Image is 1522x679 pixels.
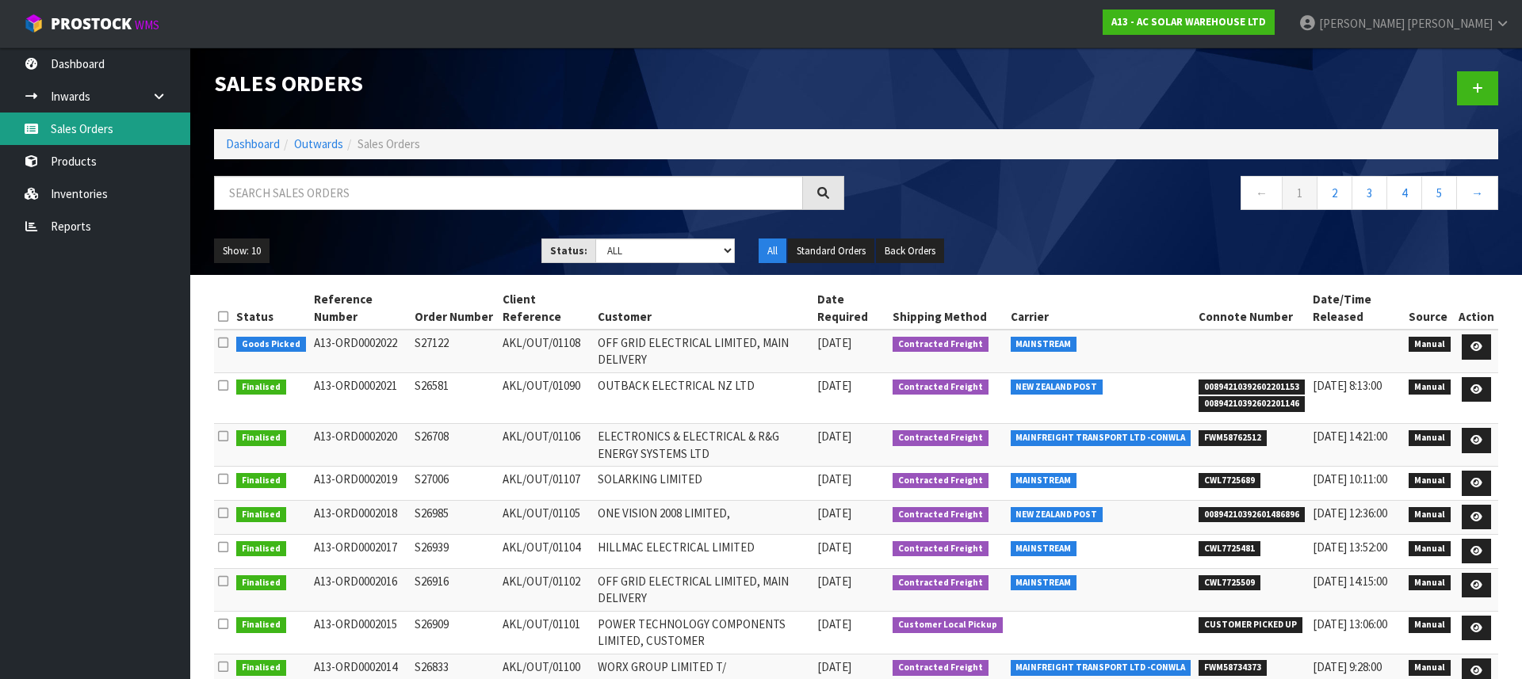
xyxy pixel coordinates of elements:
small: WMS [135,17,159,32]
th: Shipping Method [889,287,1007,330]
span: [DATE] 13:52:00 [1313,540,1387,555]
span: Contracted Freight [893,660,989,676]
span: CUSTOMER PICKED UP [1199,617,1302,633]
th: Carrier [1007,287,1195,330]
span: Manual [1409,430,1451,446]
strong: Status: [550,244,587,257]
span: [DATE] [817,574,851,589]
button: Show: 10 [214,238,270,264]
span: ProStock [51,13,132,34]
span: [DATE] 13:06:00 [1313,616,1387,631]
img: cube-alt.png [24,13,44,33]
span: FWM58762512 [1199,430,1267,446]
td: ELECTRONICS & ELECTRICAL & R&G ENERGY SYSTEMS LTD [594,424,813,467]
td: AKL/OUT/01104 [499,534,594,568]
span: Sales Orders [358,136,420,151]
span: [PERSON_NAME] [1407,16,1493,31]
span: FWM58734373 [1199,660,1267,676]
span: [DATE] 14:15:00 [1313,574,1387,589]
span: [DATE] [817,429,851,444]
th: Status [232,287,310,330]
span: Contracted Freight [893,575,989,591]
td: A13-ORD0002017 [310,534,411,568]
th: Action [1455,287,1498,330]
span: MAINSTREAM [1011,473,1077,489]
span: Finalised [236,660,286,676]
span: Manual [1409,541,1451,557]
span: [DATE] 9:28:00 [1313,659,1382,674]
span: Customer Local Pickup [893,617,1003,633]
td: OUTBACK ELECTRICAL NZ LTD [594,372,813,423]
span: [DATE] [817,540,851,555]
a: 4 [1386,176,1422,210]
span: MAINFREIGHT TRANSPORT LTD -CONWLA [1011,660,1191,676]
td: HILLMAC ELECTRICAL LIMITED [594,534,813,568]
span: Finalised [236,575,286,591]
span: [DATE] [817,659,851,674]
span: Goods Picked [236,337,306,353]
span: MAINFREIGHT TRANSPORT LTD -CONWLA [1011,430,1191,446]
th: Source [1405,287,1455,330]
button: Standard Orders [788,238,874,264]
a: 5 [1421,176,1457,210]
td: A13-ORD0002021 [310,372,411,423]
td: A13-ORD0002022 [310,330,411,372]
span: CWL7725509 [1199,575,1260,591]
button: Back Orders [876,238,944,264]
td: S27006 [411,467,499,501]
th: Order Number [411,287,499,330]
a: 2 [1317,176,1352,210]
td: S26939 [411,534,499,568]
td: AKL/OUT/01108 [499,330,594,372]
span: [DATE] [817,335,851,350]
span: CWL7725481 [1199,541,1260,557]
span: Contracted Freight [893,541,989,557]
span: Manual [1409,617,1451,633]
a: → [1456,176,1498,210]
th: Connote Number [1195,287,1309,330]
span: Manual [1409,507,1451,523]
span: [PERSON_NAME] [1319,16,1405,31]
span: Manual [1409,575,1451,591]
span: [DATE] 10:11:00 [1313,471,1387,486]
td: SOLARKING LIMITED [594,467,813,501]
td: AKL/OUT/01101 [499,611,594,654]
span: [DATE] 14:21:00 [1313,429,1387,444]
th: Date Required [813,287,889,330]
span: Contracted Freight [893,337,989,353]
td: A13-ORD0002018 [310,500,411,534]
td: A13-ORD0002015 [310,611,411,654]
span: MAINSTREAM [1011,575,1077,591]
nav: Page navigation [868,176,1498,215]
a: 3 [1352,176,1387,210]
td: A13-ORD0002019 [310,467,411,501]
td: S27122 [411,330,499,372]
span: [DATE] [817,505,851,521]
th: Reference Number [310,287,411,330]
td: AKL/OUT/01107 [499,467,594,501]
span: Contracted Freight [893,430,989,446]
td: S26916 [411,568,499,611]
strong: A13 - AC SOLAR WAREHOUSE LTD [1111,15,1266,29]
span: Finalised [236,430,286,446]
span: Finalised [236,541,286,557]
span: Finalised [236,473,286,489]
span: Contracted Freight [893,380,989,395]
td: A13-ORD0002016 [310,568,411,611]
td: ONE VISION 2008 LIMITED, [594,500,813,534]
td: OFF GRID ELECTRICAL LIMITED, MAIN DELIVERY [594,568,813,611]
span: [DATE] [817,616,851,631]
td: AKL/OUT/01106 [499,424,594,467]
td: S26909 [411,611,499,654]
span: MAINSTREAM [1011,541,1077,557]
td: AKL/OUT/01105 [499,500,594,534]
a: Dashboard [226,136,280,151]
td: OFF GRID ELECTRICAL LIMITED, MAIN DELIVERY [594,330,813,372]
span: Manual [1409,380,1451,395]
span: MAINSTREAM [1011,337,1077,353]
span: [DATE] [817,471,851,486]
td: POWER TECHNOLOGY COMPONENTS LIMITED, CUSTOMER [594,611,813,654]
span: [DATE] 12:36:00 [1313,505,1387,521]
span: [DATE] 8:13:00 [1313,378,1382,393]
td: S26581 [411,372,499,423]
